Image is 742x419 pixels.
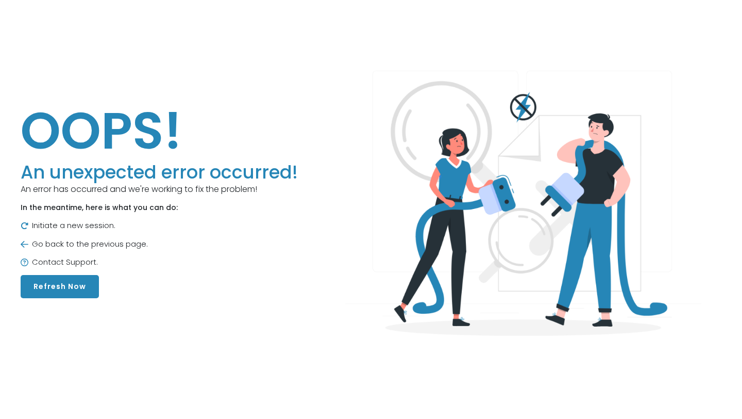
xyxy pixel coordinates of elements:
p: An error has occurred and we're working to fix the problem! [21,183,298,196]
p: Contact Support. [21,256,298,268]
button: Refresh Now [21,275,99,298]
p: Go back to the previous page. [21,238,298,250]
h3: An unexpected error occurred! [21,162,298,183]
p: Initiate a new session. [21,220,298,232]
h1: OOPS! [21,100,298,162]
p: In the meantime, here is what you can do: [21,202,298,213]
